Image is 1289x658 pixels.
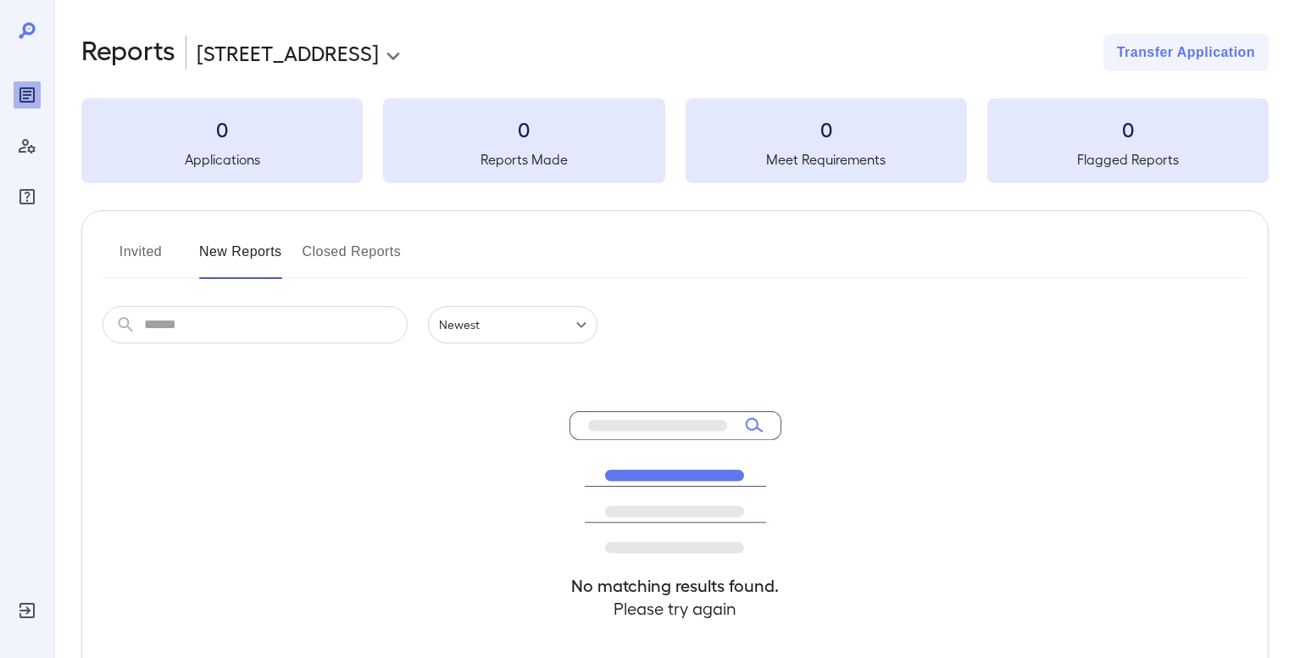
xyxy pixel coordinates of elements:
div: FAQ [14,183,41,210]
div: Manage Users [14,132,41,159]
button: New Reports [199,238,282,279]
h5: Flagged Reports [987,149,1269,170]
h5: Meet Requirements [686,149,967,170]
h3: 0 [686,115,967,142]
h5: Applications [81,149,363,170]
div: Log Out [14,597,41,624]
summary: 0Applications0Reports Made0Meet Requirements0Flagged Reports [81,98,1269,183]
h5: Reports Made [383,149,664,170]
div: Reports [14,81,41,109]
h3: 0 [383,115,664,142]
p: [STREET_ADDRESS] [197,39,379,66]
div: Newest [428,306,597,343]
h3: 0 [81,115,363,142]
button: Transfer Application [1103,34,1269,71]
button: Invited [103,238,179,279]
h2: Reports [81,34,175,71]
h4: No matching results found. [569,574,781,597]
h3: 0 [987,115,1269,142]
button: Closed Reports [303,238,402,279]
h4: Please try again [569,597,781,620]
